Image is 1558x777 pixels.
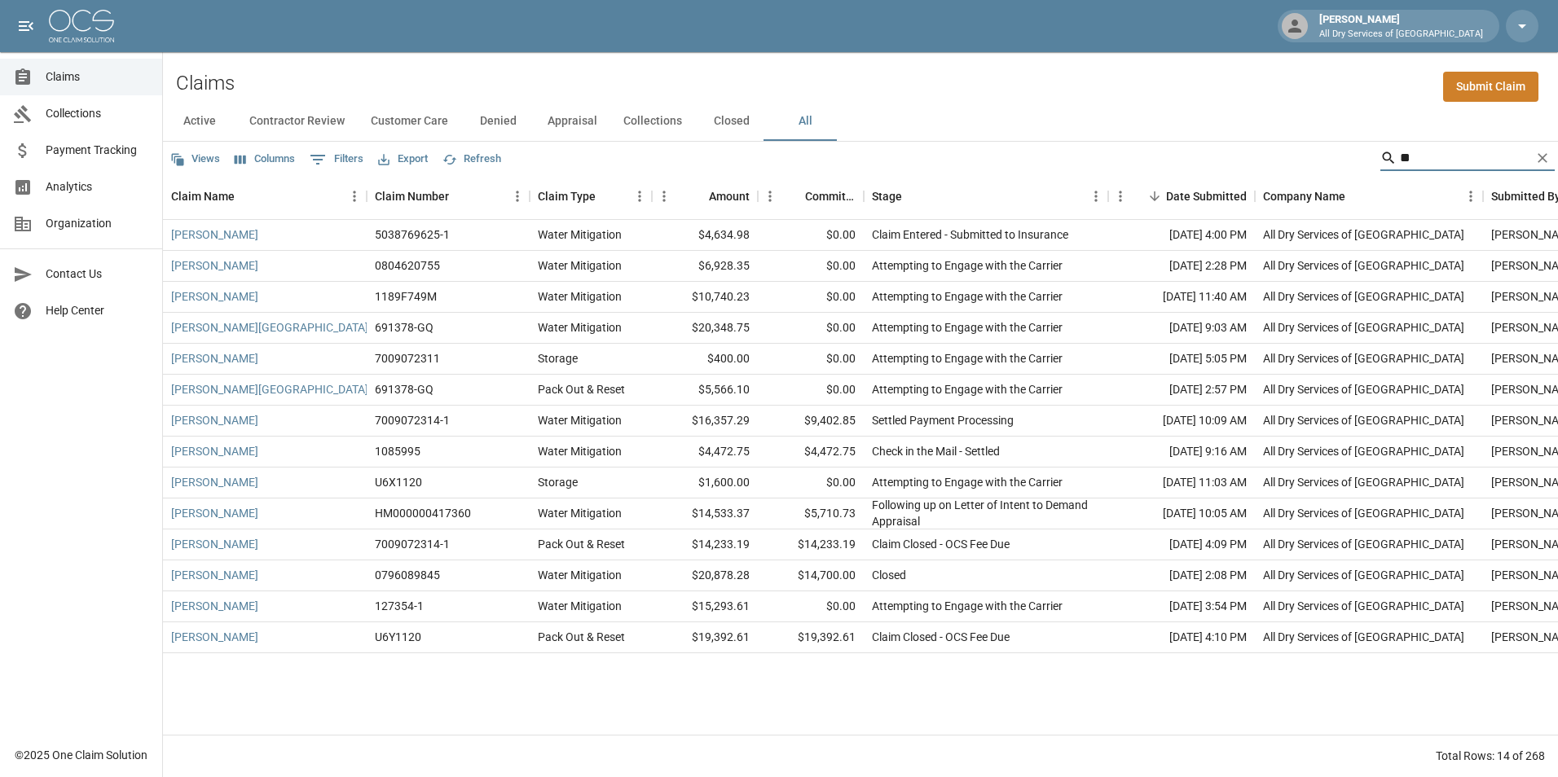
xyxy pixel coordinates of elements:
div: $0.00 [758,220,864,251]
div: Settled Payment Processing [872,412,1014,428]
div: Amount [709,173,750,219]
div: $16,357.29 [652,406,758,437]
div: Water Mitigation [538,505,622,521]
div: HM000000417360 [375,505,471,521]
div: Check in the Mail - Settled [872,443,1000,459]
div: $5,566.10 [652,375,758,406]
div: $1,600.00 [652,468,758,498]
div: Search [1380,145,1555,174]
a: [PERSON_NAME] [171,536,258,552]
div: $14,233.19 [652,529,758,560]
button: Appraisal [535,102,610,141]
div: 691378-GQ [375,381,434,397]
button: Select columns [231,147,299,172]
button: Refresh [438,147,505,172]
div: 7009072314-1 [375,412,450,428]
div: Attempting to Engage with the Carrier [872,598,1063,614]
div: All Dry Services of Atlanta [1263,350,1464,367]
button: Contractor Review [236,102,358,141]
div: $15,293.61 [652,591,758,622]
div: Claim Name [163,173,367,219]
div: Storage [538,474,578,490]
span: Claims [46,68,149,86]
span: Payment Tracking [46,142,149,159]
div: Pack Out & Reset [538,629,625,645]
div: Following up on Letter of Intent to Demand Appraisal [872,497,1100,529]
div: U6X1120 [375,474,422,490]
div: Storage [538,350,578,367]
div: Claim Closed - OCS Fee Due [872,536,1010,552]
div: 691378-GQ [375,319,434,336]
div: $20,878.28 [652,560,758,591]
button: Sort [782,185,805,208]
button: Collections [610,102,695,141]
div: Attempting to Engage with the Carrier [872,288,1063,305]
a: [PERSON_NAME] [171,567,258,583]
button: Menu [1459,184,1483,209]
button: Active [163,102,236,141]
div: [DATE] 4:00 PM [1108,220,1255,251]
button: Clear [1530,146,1555,170]
div: Claim Type [530,173,652,219]
div: [DATE] 2:08 PM [1108,560,1255,591]
div: All Dry Services of Atlanta [1263,412,1464,428]
div: Pack Out & Reset [538,381,625,397]
div: $20,348.75 [652,313,758,344]
div: All Dry Services of Atlanta [1263,226,1464,243]
div: All Dry Services of Atlanta [1263,629,1464,645]
div: All Dry Services of Atlanta [1263,443,1464,459]
button: Sort [1143,185,1166,208]
div: Stage [872,173,902,219]
div: Attempting to Engage with the Carrier [872,257,1063,274]
a: [PERSON_NAME] [171,257,258,274]
a: [PERSON_NAME] [171,629,258,645]
a: [PERSON_NAME] [171,288,258,305]
div: [DATE] 9:03 AM [1108,313,1255,344]
div: [DATE] 10:05 AM [1108,498,1255,529]
div: [DATE] 11:03 AM [1108,468,1255,498]
button: Denied [461,102,535,141]
button: Sort [1345,185,1368,208]
button: All [768,102,842,141]
div: Company Name [1263,173,1345,219]
div: U6Y1120 [375,629,421,645]
div: 7009072314-1 [375,536,450,552]
div: [DATE] 4:09 PM [1108,529,1255,560]
span: Organization [46,215,149,232]
div: $0.00 [758,251,864,282]
img: ocs-logo-white-transparent.png [49,10,114,42]
div: Stage [864,173,1108,219]
div: All Dry Services of Atlanta [1263,288,1464,305]
div: 0796089845 [375,567,440,583]
div: All Dry Services of Atlanta [1263,474,1464,490]
div: 7009072311 [375,350,440,367]
div: dynamic tabs [163,102,1558,141]
p: All Dry Services of [GEOGRAPHIC_DATA] [1319,28,1483,42]
div: Water Mitigation [538,257,622,274]
div: 0804620755 [375,257,440,274]
div: $0.00 [758,591,864,622]
div: $5,710.73 [758,498,864,529]
div: Water Mitigation [538,226,622,243]
div: $0.00 [758,344,864,375]
div: Committed Amount [758,173,864,219]
button: Closed [695,102,768,141]
div: $400.00 [652,344,758,375]
div: © 2025 One Claim Solution [15,747,147,763]
button: Menu [627,184,652,209]
div: All Dry Services of Atlanta [1263,505,1464,521]
div: [DATE] 2:57 PM [1108,375,1255,406]
div: Attempting to Engage with the Carrier [872,319,1063,336]
div: [DATE] 5:05 PM [1108,344,1255,375]
a: [PERSON_NAME][GEOGRAPHIC_DATA] [171,319,368,336]
div: $19,392.61 [758,622,864,653]
a: [PERSON_NAME] [171,598,258,614]
button: Menu [342,184,367,209]
div: Claim Number [375,173,449,219]
h2: Claims [176,72,235,95]
div: $6,928.35 [652,251,758,282]
div: Water Mitigation [538,567,622,583]
div: $0.00 [758,375,864,406]
button: Sort [902,185,925,208]
button: Menu [652,184,676,209]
